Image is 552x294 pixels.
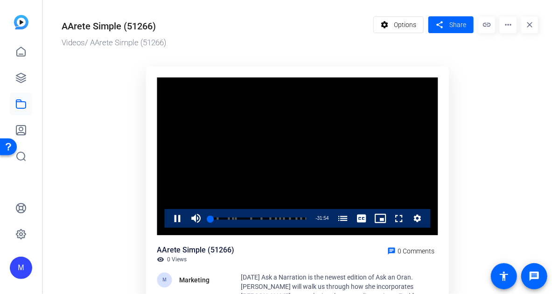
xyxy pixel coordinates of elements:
[352,209,371,228] button: Captions
[449,20,466,30] span: Share
[157,256,165,263] mat-icon: visibility
[157,77,438,236] div: Video Player
[384,245,438,256] a: 0 Comments
[187,209,206,228] button: Mute
[62,19,156,33] div: AArete Simple (51266)
[14,15,28,29] img: blue-gradient.svg
[210,217,307,220] div: Progress Bar
[529,271,540,282] mat-icon: message
[168,209,187,228] button: Pause
[62,38,85,47] a: Videos
[315,216,317,221] span: -
[394,16,416,34] span: Options
[373,16,424,33] button: Options
[521,16,538,33] mat-icon: close
[498,271,510,282] mat-icon: accessibility
[390,209,408,228] button: Fullscreen
[500,16,517,33] mat-icon: more_horiz
[180,274,226,286] div: Marketing
[434,19,446,31] mat-icon: share
[317,216,329,221] span: 31:54
[10,257,32,279] div: M
[379,16,391,34] mat-icon: settings
[428,16,474,33] button: Share
[478,16,495,33] mat-icon: link
[387,247,396,255] mat-icon: chat
[398,247,434,255] span: 0 Comments
[62,37,369,49] div: / AArete Simple (51266)
[157,245,235,256] div: AArete Simple (51266)
[334,209,352,228] button: Chapters
[157,273,172,287] div: M
[168,256,187,263] span: 0 Views
[371,209,390,228] button: Picture-in-Picture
